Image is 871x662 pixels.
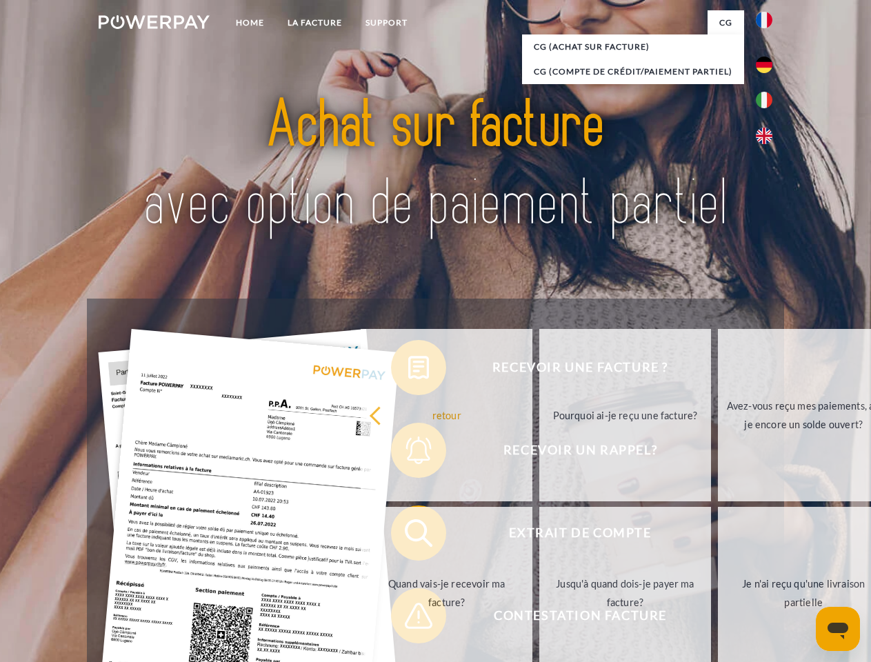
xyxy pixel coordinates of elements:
a: CG [708,10,744,35]
img: de [756,57,772,73]
a: Support [354,10,419,35]
div: Jusqu'à quand dois-je payer ma facture? [548,574,703,612]
div: Quand vais-je recevoir ma facture? [369,574,524,612]
div: retour [369,405,524,424]
div: Pourquoi ai-je reçu une facture? [548,405,703,424]
img: title-powerpay_fr.svg [132,66,739,264]
img: logo-powerpay-white.svg [99,15,210,29]
a: CG (achat sur facture) [522,34,744,59]
a: LA FACTURE [276,10,354,35]
img: it [756,92,772,108]
img: fr [756,12,772,28]
a: CG (Compte de crédit/paiement partiel) [522,59,744,84]
a: Home [224,10,276,35]
iframe: Bouton de lancement de la fenêtre de messagerie [816,607,860,651]
img: en [756,128,772,144]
